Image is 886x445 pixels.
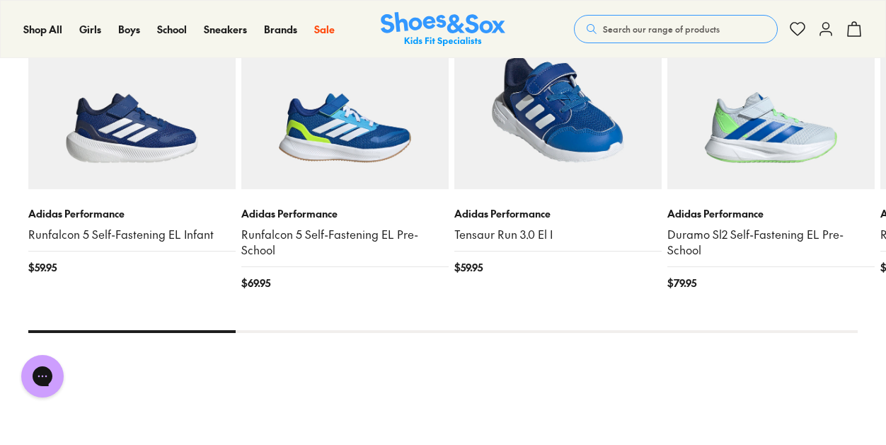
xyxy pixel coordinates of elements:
a: Shoes & Sox [381,12,505,47]
span: Search our range of products [603,23,720,35]
span: $ 59.95 [454,260,483,275]
span: $ 79.95 [667,276,696,291]
a: Runfalcon 5 Self-Fastening EL Infant [28,227,236,242]
a: Boys [118,22,140,37]
a: Shop All [23,22,62,37]
span: Boys [118,22,140,36]
span: Girls [79,22,101,36]
a: Tensaur Run 3.0 El I [454,227,662,242]
span: Sale [314,22,335,36]
img: SNS_Logo_Responsive.svg [381,12,505,47]
span: Shop All [23,22,62,36]
span: School [157,22,187,36]
iframe: Gorgias live chat messenger [14,350,71,402]
a: Runfalcon 5 Self-Fastening EL Pre-School [241,227,449,258]
a: Girls [79,22,101,37]
a: Sneakers [204,22,247,37]
a: Sale [314,22,335,37]
p: Adidas Performance [454,206,662,221]
span: Sneakers [204,22,247,36]
a: School [157,22,187,37]
button: Search our range of products [574,15,778,43]
span: $ 59.95 [28,260,57,275]
a: Duramo Sl2 Self-Fastening EL Pre-School [667,227,875,258]
p: Adidas Performance [241,206,449,221]
p: Adidas Performance [667,206,875,221]
p: Adidas Performance [28,206,236,221]
span: $ 69.95 [241,276,270,291]
a: Brands [264,22,297,37]
span: Brands [264,22,297,36]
